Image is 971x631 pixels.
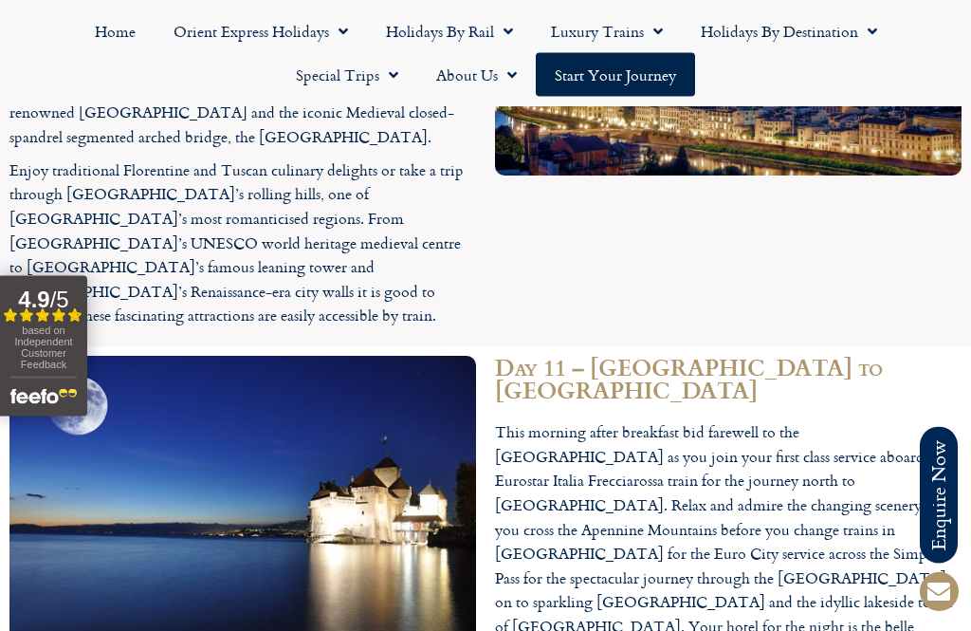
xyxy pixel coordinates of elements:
[536,53,695,97] a: Start your Journey
[682,9,896,53] a: Holidays by Destination
[9,9,962,97] nav: Menu
[532,9,682,53] a: Luxury Trains
[417,53,536,97] a: About Us
[495,357,962,402] h2: Day 11 – [GEOGRAPHIC_DATA] to [GEOGRAPHIC_DATA]
[155,9,367,53] a: Orient Express Holidays
[9,159,476,329] p: Enjoy traditional Florentine and Tuscan culinary delights or take a trip through [GEOGRAPHIC_DATA...
[76,9,155,53] a: Home
[367,9,532,53] a: Holidays by Rail
[277,53,417,97] a: Special Trips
